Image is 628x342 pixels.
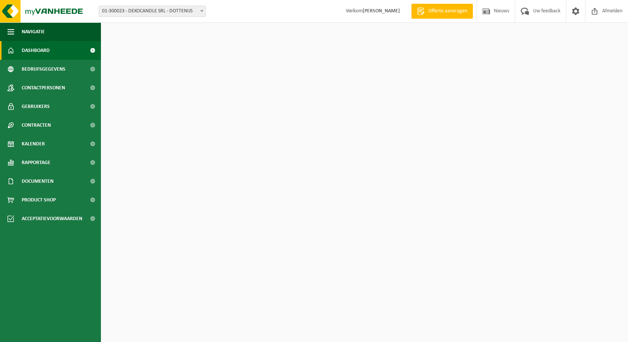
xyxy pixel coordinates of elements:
[22,191,56,209] span: Product Shop
[99,6,206,17] span: 01-300023 - DEKOCANDLE SRL - DOTTENIJS
[22,172,53,191] span: Documenten
[22,97,50,116] span: Gebruikers
[99,6,206,16] span: 01-300023 - DEKOCANDLE SRL - DOTTENIJS
[22,41,50,60] span: Dashboard
[22,78,65,97] span: Contactpersonen
[22,60,65,78] span: Bedrijfsgegevens
[22,153,50,172] span: Rapportage
[22,209,82,228] span: Acceptatievoorwaarden
[411,4,473,19] a: Offerte aanvragen
[363,8,400,14] strong: [PERSON_NAME]
[22,116,51,135] span: Contracten
[22,135,45,153] span: Kalender
[427,7,469,15] span: Offerte aanvragen
[22,22,45,41] span: Navigatie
